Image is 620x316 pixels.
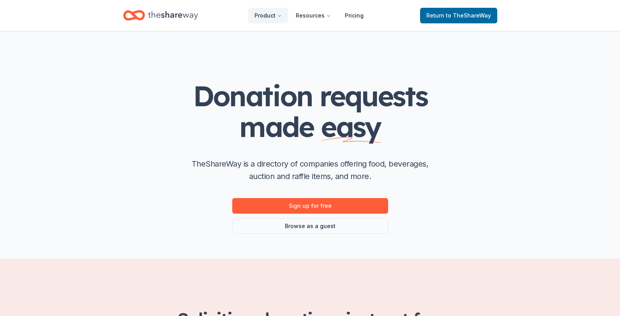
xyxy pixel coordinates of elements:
[248,8,288,23] button: Product
[232,198,388,214] a: Sign up for free
[123,6,198,25] a: Home
[154,81,466,142] h1: Donation requests made
[426,11,491,20] span: Return
[321,109,381,144] span: easy
[185,158,435,183] p: TheShareWay is a directory of companies offering food, beverages, auction and raffle items, and m...
[248,6,370,25] nav: Main
[290,8,337,23] button: Resources
[339,8,370,23] a: Pricing
[232,218,388,234] a: Browse as a guest
[446,12,491,19] span: to TheShareWay
[420,8,497,23] a: Returnto TheShareWay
